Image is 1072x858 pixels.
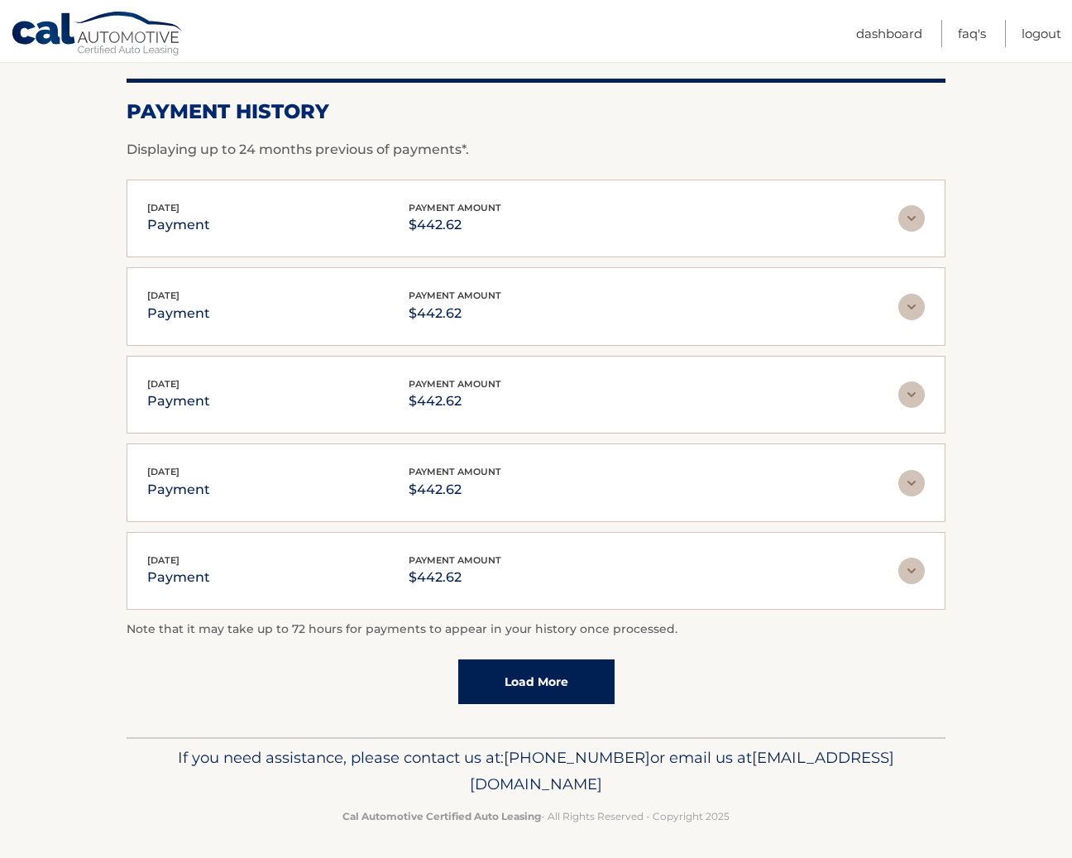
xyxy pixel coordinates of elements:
[127,99,945,124] h2: Payment History
[856,20,922,47] a: Dashboard
[409,478,501,501] p: $442.62
[409,378,501,390] span: payment amount
[504,748,650,767] span: [PHONE_NUMBER]
[137,808,935,825] p: - All Rights Reserved - Copyright 2025
[147,213,210,237] p: payment
[147,466,179,477] span: [DATE]
[147,290,179,301] span: [DATE]
[147,478,210,501] p: payment
[409,290,501,301] span: payment amount
[409,566,501,589] p: $442.62
[342,810,541,822] strong: Cal Automotive Certified Auto Leasing
[458,659,615,704] a: Load More
[147,554,179,566] span: [DATE]
[409,390,501,413] p: $442.62
[147,202,179,213] span: [DATE]
[11,11,184,59] a: Cal Automotive
[409,466,501,477] span: payment amount
[898,470,925,496] img: accordion-rest.svg
[147,390,210,413] p: payment
[470,748,894,793] span: [EMAIL_ADDRESS][DOMAIN_NAME]
[898,381,925,408] img: accordion-rest.svg
[147,302,210,325] p: payment
[898,558,925,584] img: accordion-rest.svg
[1022,20,1061,47] a: Logout
[409,554,501,566] span: payment amount
[898,205,925,232] img: accordion-rest.svg
[409,202,501,213] span: payment amount
[127,620,945,640] p: Note that it may take up to 72 hours for payments to appear in your history once processed.
[127,140,945,160] p: Displaying up to 24 months previous of payments*.
[898,294,925,320] img: accordion-rest.svg
[958,20,986,47] a: FAQ's
[137,745,935,798] p: If you need assistance, please contact us at: or email us at
[147,378,179,390] span: [DATE]
[409,302,501,325] p: $442.62
[409,213,501,237] p: $442.62
[147,566,210,589] p: payment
